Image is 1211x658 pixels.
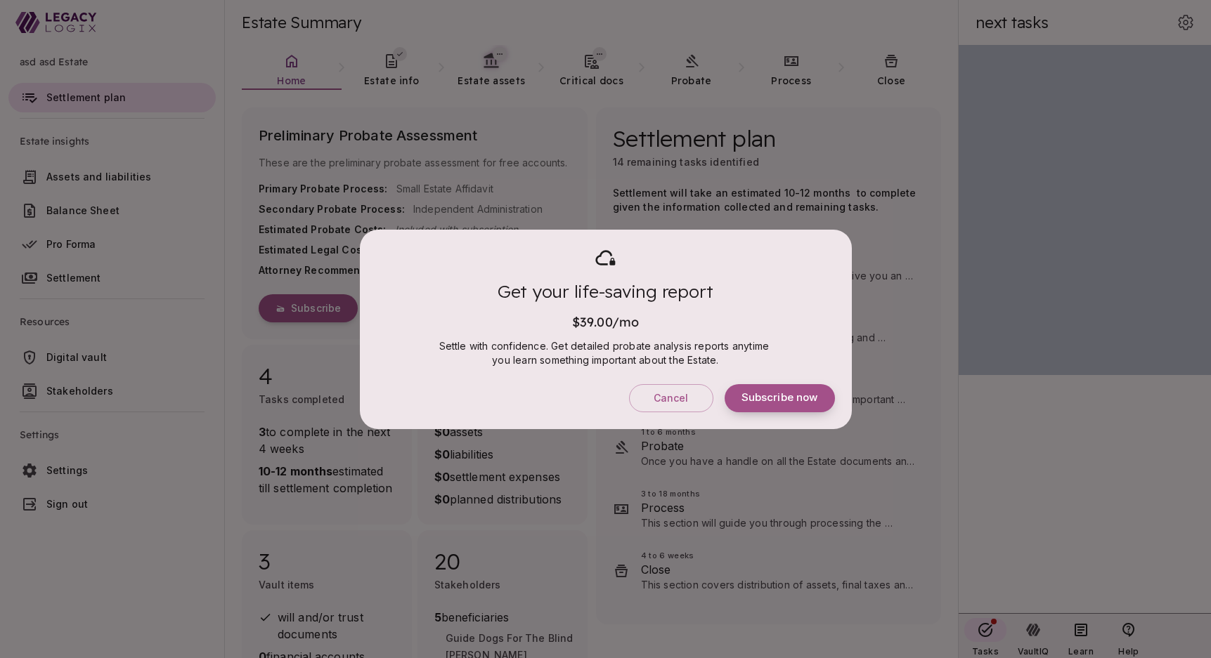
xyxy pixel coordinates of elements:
[654,392,689,404] span: Cancel
[629,384,713,412] button: Cancel
[572,314,639,330] span: $39.00/mo
[498,280,713,302] span: Get your life-saving report
[439,340,772,366] span: Settle with confidence. Get detailed probate analysis reports anytime you learn something importa...
[725,384,835,412] button: Subscribe now
[742,391,818,404] span: Subscribe now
